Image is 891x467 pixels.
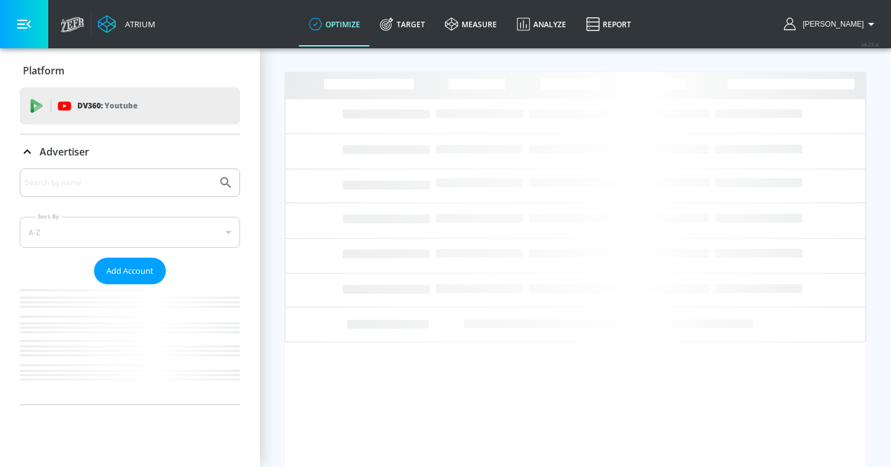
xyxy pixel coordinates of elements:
a: Target [370,2,435,46]
input: Search by name [25,175,212,191]
div: Advertiser [20,134,240,169]
div: Platform [20,53,240,88]
p: Youtube [105,99,137,112]
span: Add Account [106,264,153,278]
a: Report [576,2,641,46]
label: Sort By [35,212,62,220]
a: Atrium [98,15,155,33]
div: Advertiser [20,168,240,404]
div: A-Z [20,217,240,248]
button: [PERSON_NAME] [784,17,879,32]
button: Add Account [94,258,166,284]
p: Platform [23,64,64,77]
p: DV360: [77,99,137,113]
div: Atrium [120,19,155,30]
a: measure [435,2,507,46]
span: login as: casey.cohen@zefr.com [798,20,864,28]
nav: list of Advertiser [20,284,240,404]
span: v 4.25.4 [861,41,879,48]
a: Analyze [507,2,576,46]
div: DV360: Youtube [20,87,240,124]
p: Advertiser [40,145,89,159]
a: optimize [299,2,370,46]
